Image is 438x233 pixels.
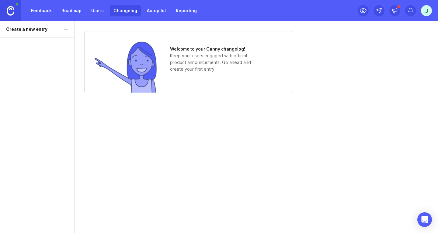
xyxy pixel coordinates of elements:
div: Create a new entry [6,26,47,33]
div: Open Intercom Messenger [417,212,432,227]
a: Users [88,5,107,16]
a: Roadmap [58,5,85,16]
img: no entries [94,41,158,93]
img: Canny Home [7,6,14,16]
button: J [421,5,432,16]
a: Changelog [110,5,141,16]
a: Reporting [172,5,200,16]
a: Feedback [27,5,55,16]
p: Keep your users engaged with official product announcements. Go ahead and create your first entry. [170,52,261,72]
a: Autopilot [143,5,170,16]
h1: Welcome to your Canny changelog! [170,46,261,52]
